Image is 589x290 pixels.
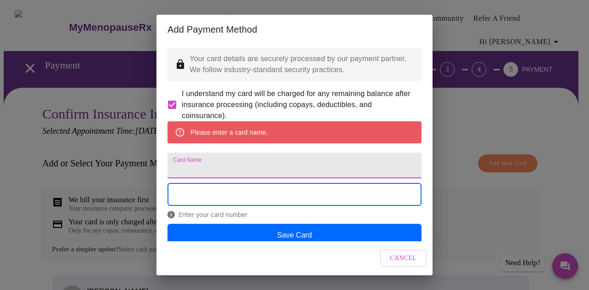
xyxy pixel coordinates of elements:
p: Your card details are securely processed by our payment partner. We follow industry-standard secu... [190,53,414,75]
iframe: Secure Credit Card Form [168,183,421,205]
span: I understand my card will be charged for any remaining balance after insurance processing (includ... [182,88,414,121]
div: Please enter a card name. [191,124,268,141]
button: Save Card [167,224,422,247]
h2: Add Payment Method [167,22,422,37]
span: Enter your card number [167,211,422,218]
span: Cancel [390,253,417,264]
button: Cancel [380,250,427,267]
